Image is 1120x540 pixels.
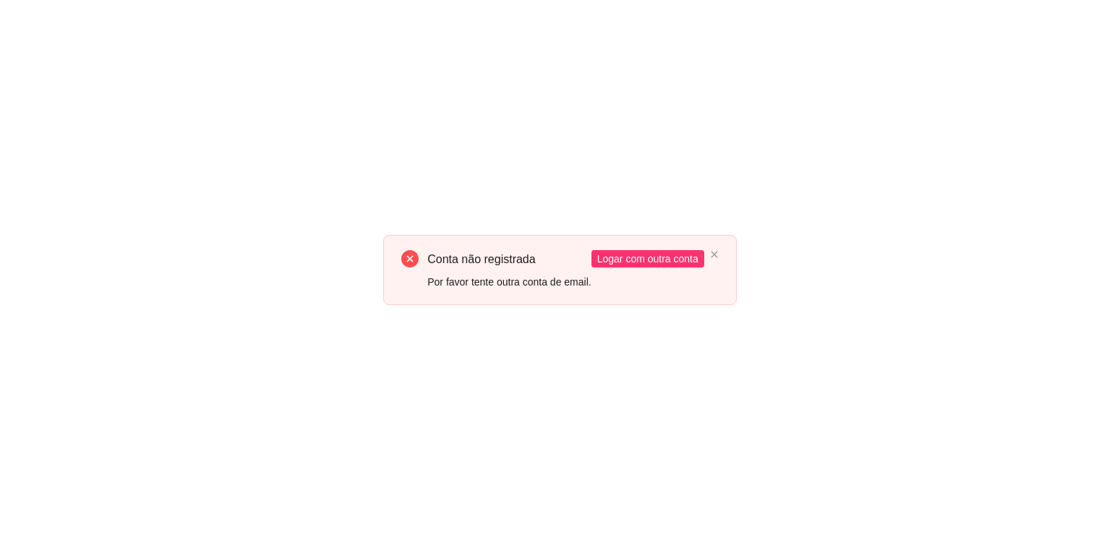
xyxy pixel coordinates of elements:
[427,250,591,268] div: Conta não registrada
[401,250,419,267] span: close-circle
[710,250,719,259] span: close
[427,274,591,290] div: Por favor tente outra conta de email.
[591,250,704,267] button: Logar com outra conta
[597,251,698,267] span: Logar com outra conta
[710,250,719,260] button: close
